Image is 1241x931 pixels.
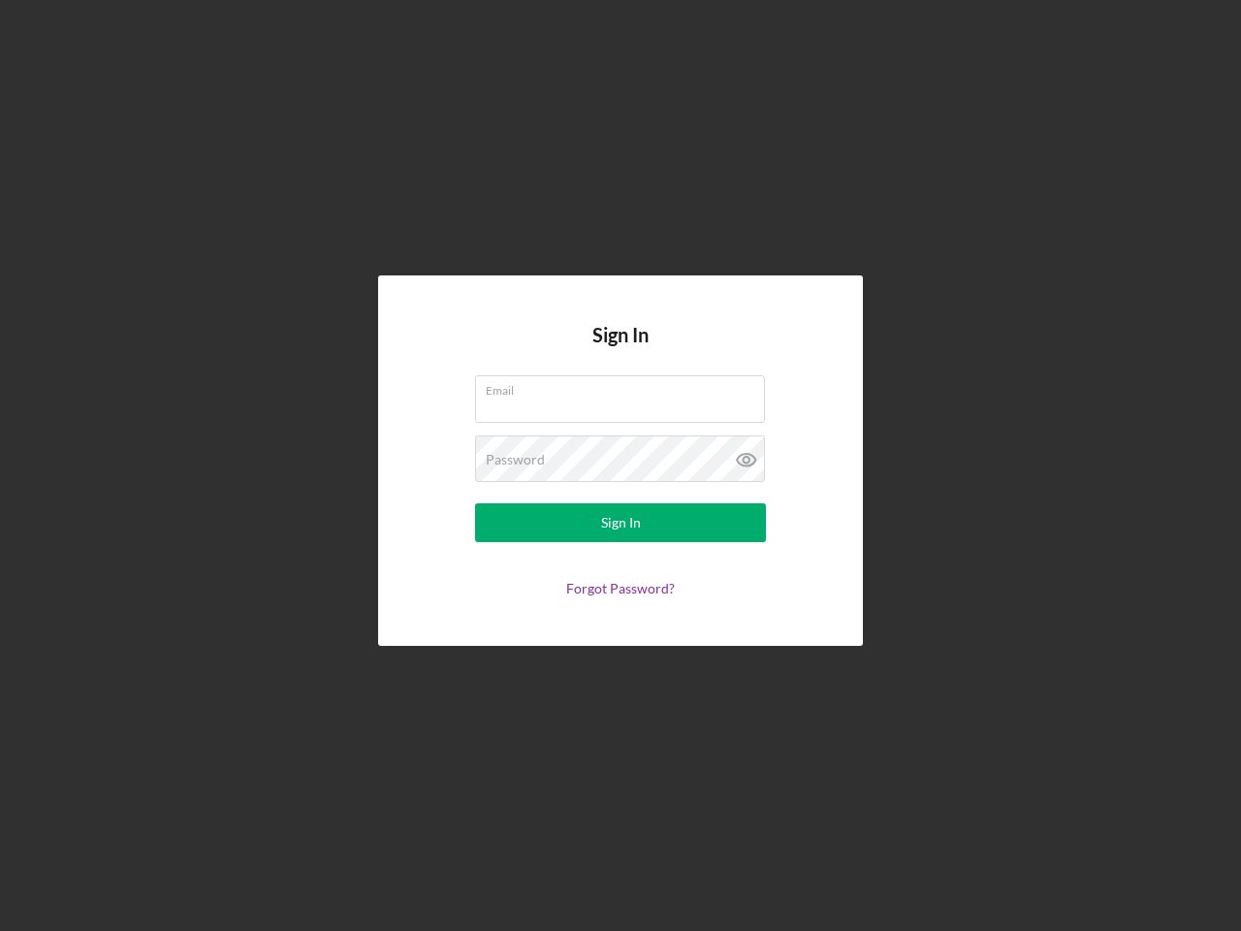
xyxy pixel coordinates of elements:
a: Forgot Password? [566,580,675,596]
h4: Sign In [592,324,649,375]
label: Email [486,376,765,398]
div: Sign In [601,503,641,542]
button: Sign In [475,503,766,542]
label: Password [486,452,545,467]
